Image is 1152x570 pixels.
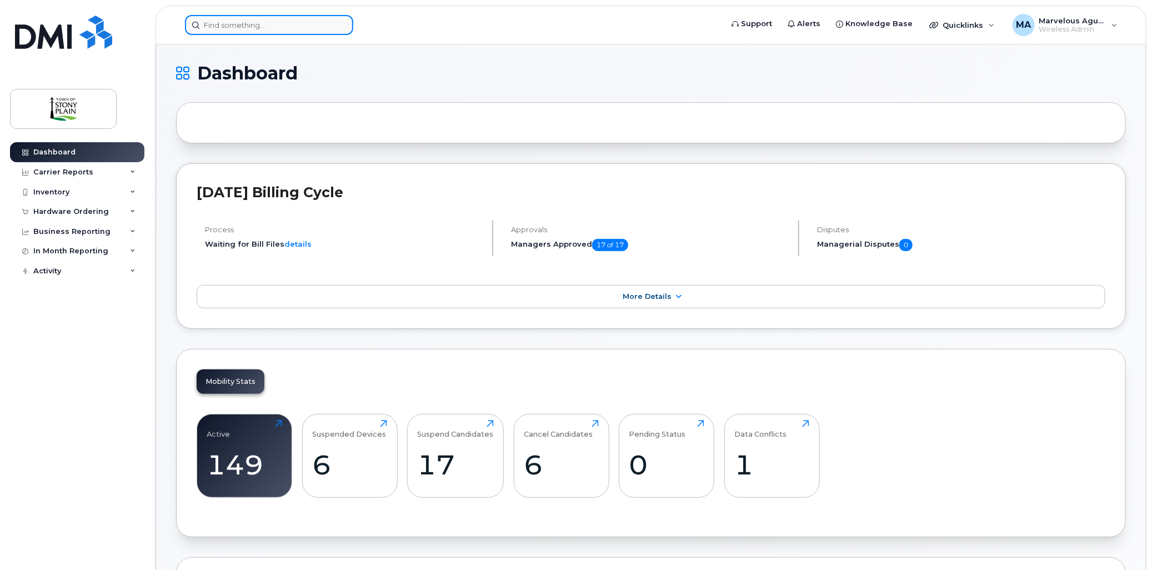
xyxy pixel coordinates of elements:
div: Pending Status [629,420,686,438]
a: details [284,239,312,248]
span: Dashboard [197,65,298,82]
h5: Managers Approved [511,239,789,251]
div: Active [207,420,231,438]
span: More Details [623,292,672,301]
h2: [DATE] Billing Cycle [197,184,1105,201]
h4: Approvals [511,226,789,234]
a: Data Conflicts1 [734,420,809,491]
div: Suspended Devices [312,420,386,438]
div: 1 [734,448,809,481]
div: Data Conflicts [734,420,787,438]
a: Suspend Candidates17 [418,420,494,491]
div: 149 [207,448,282,481]
div: 6 [312,448,387,481]
a: Pending Status0 [629,420,704,491]
div: 0 [629,448,704,481]
div: Suspend Candidates [418,420,494,438]
h5: Managerial Disputes [817,239,1105,251]
h4: Disputes [817,226,1105,234]
h4: Process [205,226,483,234]
div: 17 [418,448,494,481]
div: Cancel Candidates [524,420,593,438]
a: Active149 [207,420,282,491]
span: 17 of 17 [592,239,628,251]
a: Suspended Devices6 [312,420,387,491]
span: 0 [899,239,913,251]
li: Waiting for Bill Files [205,239,483,249]
div: 6 [524,448,599,481]
a: Cancel Candidates6 [524,420,599,491]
